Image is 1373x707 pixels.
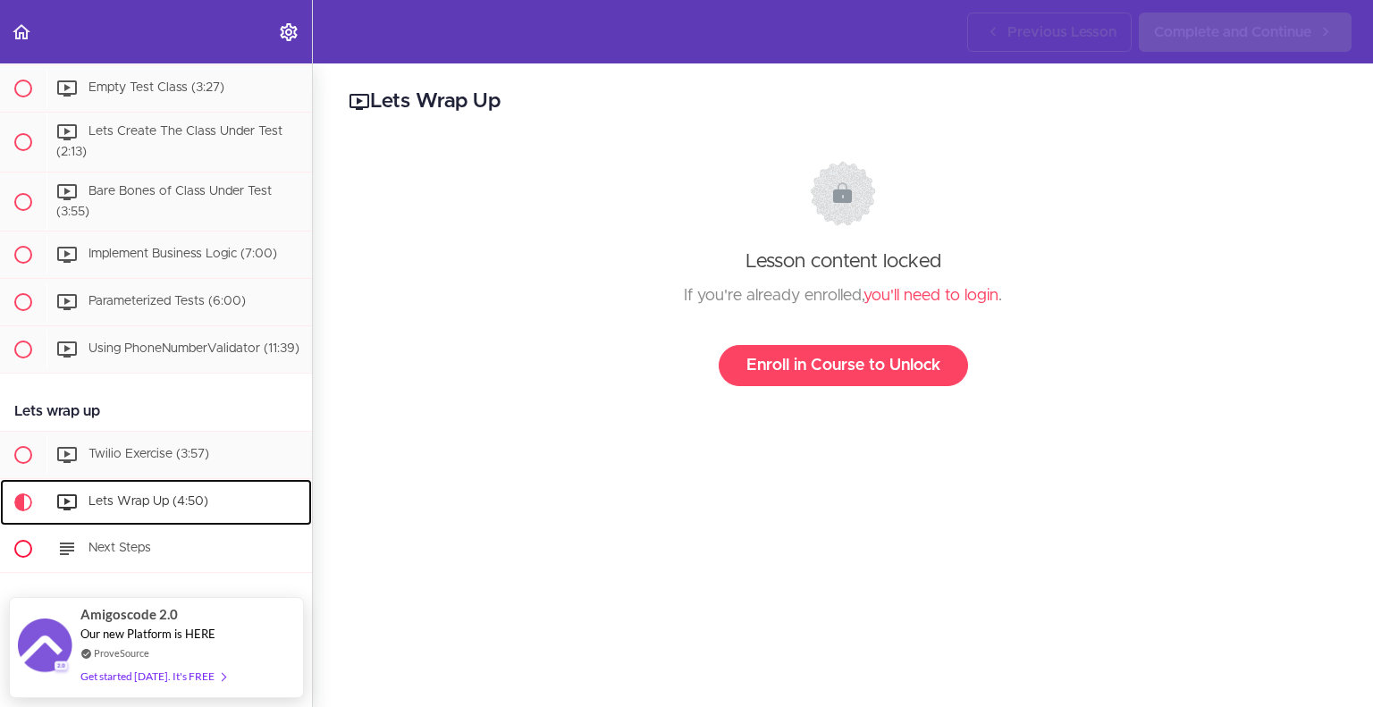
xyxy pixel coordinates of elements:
div: Lesson content locked [366,161,1320,386]
a: you'll need to login [863,288,998,304]
span: Previous Lesson [1007,21,1116,43]
span: Using PhoneNumberValidator (11:39) [88,343,299,356]
svg: Back to course curriculum [11,21,32,43]
span: Parameterized Tests (6:00) [88,296,246,308]
span: Lets Create The Class Under Test (2:13) [56,125,282,158]
div: Get started [DATE]. It's FREE [80,666,225,686]
span: Bare Bones of Class Under Test (3:55) [56,185,272,218]
div: If you're already enrolled, . [366,282,1320,309]
a: Previous Lesson [967,13,1132,52]
h2: Lets Wrap Up [349,87,1337,117]
span: Implement Business Logic (7:00) [88,248,277,261]
span: Empty Test Class (3:27) [88,81,224,94]
svg: Settings Menu [278,21,299,43]
span: Amigoscode 2.0 [80,604,178,625]
span: Complete and Continue [1154,21,1311,43]
span: Our new Platform is HERE [80,627,215,641]
a: Enroll in Course to Unlock [719,345,968,386]
span: Twilio Exercise (3:57) [88,449,209,461]
span: Lets Wrap Up (4:50) [88,496,208,509]
a: ProveSource [94,645,149,661]
span: Next Steps [88,543,151,555]
a: Complete and Continue [1139,13,1352,52]
img: provesource social proof notification image [18,619,72,677]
